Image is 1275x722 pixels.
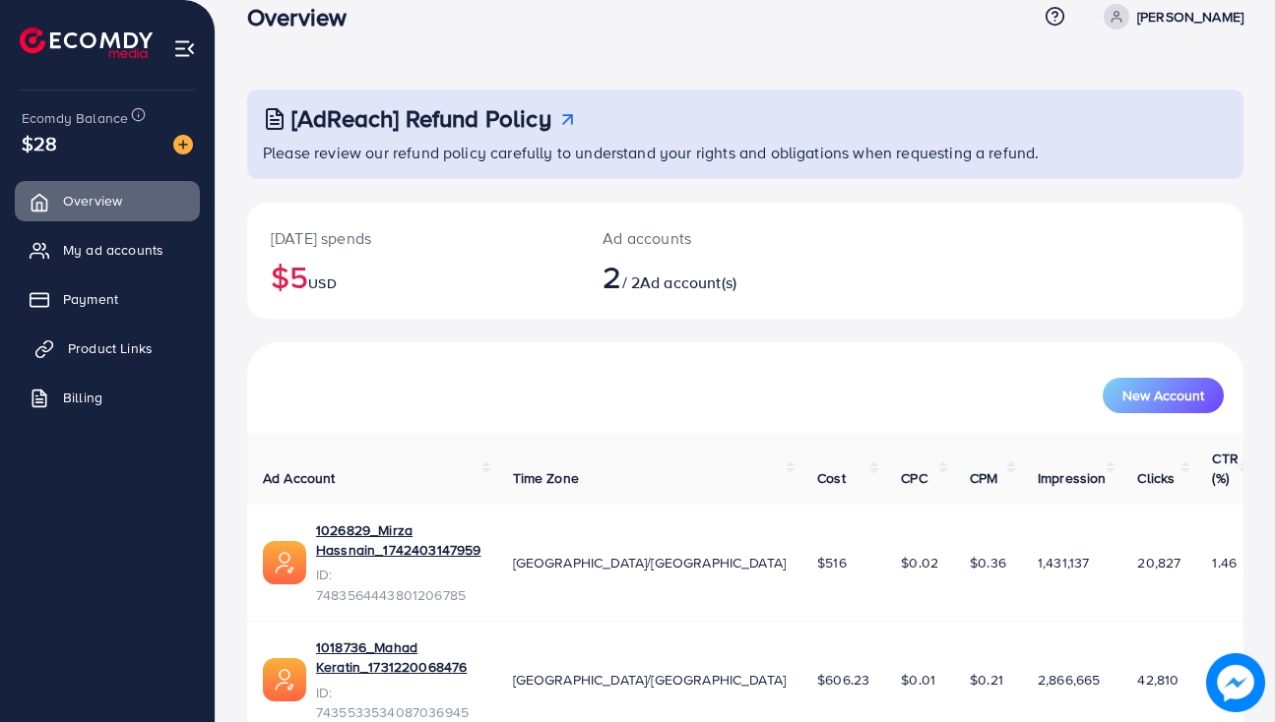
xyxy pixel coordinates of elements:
span: USD [308,273,336,293]
a: 1018736_Mahad Keratin_1731220068476 [316,637,481,678]
h2: $5 [271,258,555,295]
span: $0.36 [970,553,1006,572]
span: Ad Account [263,468,336,488]
span: $0.01 [901,670,935,690]
img: ic-ads-acc.e4c84228.svg [263,658,306,701]
span: New Account [1122,389,1204,402]
button: New Account [1103,378,1224,413]
h3: Overview [247,3,362,31]
span: 1.46 [1212,553,1237,572]
span: 1,431,137 [1038,553,1089,572]
span: 20,827 [1137,553,1180,572]
span: [GEOGRAPHIC_DATA]/[GEOGRAPHIC_DATA] [513,553,787,572]
span: CPM [970,468,997,488]
span: My ad accounts [63,240,163,260]
span: [GEOGRAPHIC_DATA]/[GEOGRAPHIC_DATA] [513,670,787,690]
span: $606.23 [817,670,869,690]
span: Ecomdy Balance [22,108,128,128]
p: Ad accounts [603,226,804,250]
a: My ad accounts [15,230,200,270]
img: menu [173,37,196,60]
span: 42,810 [1137,670,1179,690]
span: Product Links [68,338,153,358]
img: ic-ads-acc.e4c84228.svg [263,541,306,584]
span: 2 [603,254,621,299]
span: Time Zone [513,468,579,488]
span: Ad account(s) [640,271,736,293]
a: Billing [15,378,200,417]
a: [PERSON_NAME] [1096,4,1243,30]
p: [PERSON_NAME] [1137,5,1243,29]
span: Payment [63,289,118,309]
p: [DATE] spends [271,226,555,250]
span: Billing [63,388,102,407]
span: Clicks [1137,468,1175,488]
a: Overview [15,181,200,220]
img: image [173,135,193,154]
h2: / 2 [603,258,804,295]
span: $0.02 [901,553,938,572]
span: CPC [901,468,926,488]
a: Payment [15,279,200,319]
span: $28 [22,129,57,157]
a: Product Links [15,329,200,368]
img: logo [20,28,153,58]
p: Please review our refund policy carefully to understand your rights and obligations when requesti... [263,141,1232,164]
span: Cost [817,468,846,488]
span: Overview [63,191,122,211]
span: 2,866,665 [1038,670,1100,690]
a: 1026829_Mirza Hassnain_1742403147959 [316,520,481,561]
span: Impression [1038,468,1107,488]
img: image [1212,659,1260,707]
span: ID: 7483564443801206785 [316,565,481,605]
span: $516 [817,553,847,572]
span: $0.21 [970,670,1003,690]
h3: [AdReach] Refund Policy [291,104,551,133]
span: CTR (%) [1212,449,1238,488]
